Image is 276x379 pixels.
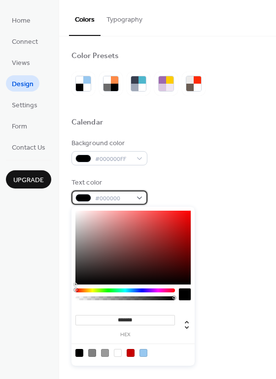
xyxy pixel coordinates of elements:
a: Connect [6,33,44,49]
div: rgb(199, 0, 0) [127,349,135,357]
div: rgb(0, 0, 0) [75,349,83,357]
div: rgb(152, 200, 240) [139,349,147,357]
div: rgb(154, 154, 154) [101,349,109,357]
div: rgb(255, 255, 255) [114,349,122,357]
span: Home [12,16,31,26]
a: Views [6,54,36,70]
div: Background color [71,138,145,149]
span: Upgrade [13,175,44,186]
a: Contact Us [6,139,51,155]
span: Connect [12,37,38,47]
span: Contact Us [12,143,45,153]
span: #000000FF [95,154,132,164]
span: Views [12,58,30,68]
span: #000000 [95,193,132,204]
span: Design [12,79,34,90]
div: Text color [71,178,145,188]
span: Settings [12,100,37,111]
label: hex [75,332,175,338]
a: Design [6,75,39,92]
a: Form [6,118,33,134]
span: Form [12,122,27,132]
div: rgb(128, 128, 128) [88,349,96,357]
a: Home [6,12,36,28]
button: Upgrade [6,170,51,189]
div: Calendar [71,118,103,128]
a: Settings [6,96,43,113]
div: Color Presets [71,51,119,62]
